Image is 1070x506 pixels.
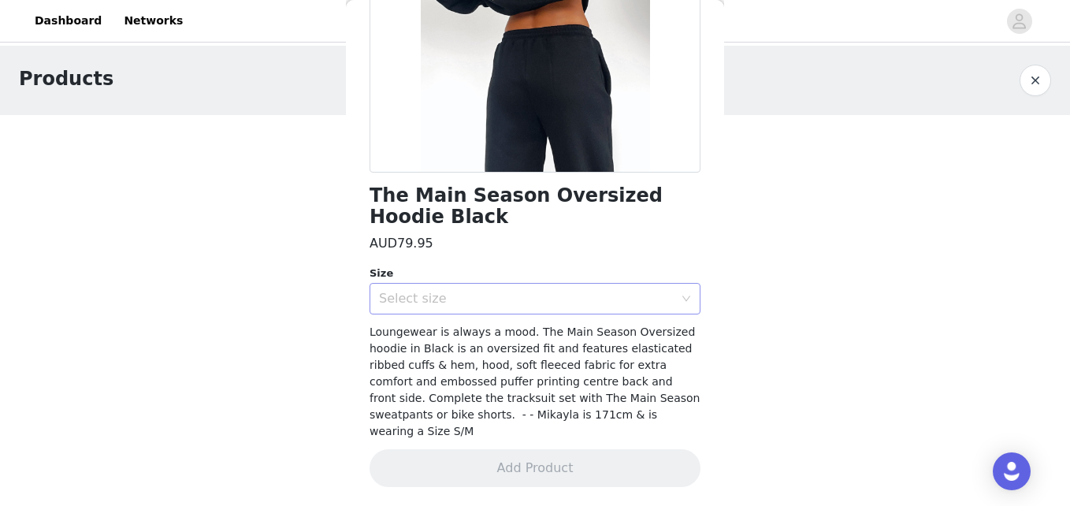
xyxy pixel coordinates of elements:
span: Loungewear is always a mood. The Main Season Oversized hoodie in Black is an oversized fit and fe... [370,326,700,437]
i: icon: down [682,294,691,305]
h1: Products [19,65,113,93]
div: avatar [1012,9,1027,34]
div: Size [370,266,700,281]
a: Networks [114,3,192,39]
h1: The Main Season Oversized Hoodie Black [370,185,700,228]
a: Dashboard [25,3,111,39]
div: Select size [379,291,674,307]
h3: AUD79.95 [370,234,433,253]
div: Open Intercom Messenger [993,452,1031,490]
button: Add Product [370,449,700,487]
